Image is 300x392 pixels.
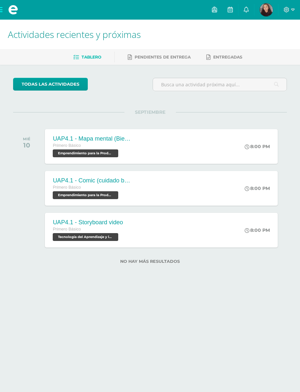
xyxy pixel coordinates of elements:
[53,191,118,199] span: Emprendimiento para la Productividad y Robótica 'A'
[260,3,273,16] img: 572731e916f884d71ba8e5c6726a44ec.png
[245,227,270,233] div: 8:00 PM
[245,185,270,191] div: 8:00 PM
[53,135,131,142] div: UAP4.1 - Mapa mental (Bienes familiares)
[23,141,30,149] div: 10
[8,28,141,41] span: Actividades recientes y próximas
[53,149,118,157] span: Emprendimiento para la Productividad y Robótica 'A'
[53,233,118,241] span: Tecnología del Aprendizaje y la Comunicación 'A'
[13,78,88,91] a: todas las Actividades
[82,55,101,60] span: Tablero
[213,55,242,60] span: Entregadas
[53,177,131,184] div: UAP4.1 - Comic (cuidado bienes familiares)
[53,219,123,226] div: UAP4.1 - Storyboard video
[53,185,81,190] span: Primero Básico
[245,144,270,149] div: 8:00 PM
[53,143,81,148] span: Primero Básico
[53,227,81,231] span: Primero Básico
[23,137,30,141] div: MIÉ
[13,259,287,264] label: No hay más resultados
[124,109,176,115] span: SEPTIEMBRE
[135,55,191,60] span: Pendientes de entrega
[128,52,191,62] a: Pendientes de entrega
[153,78,287,91] input: Busca una actividad próxima aquí...
[206,52,242,62] a: Entregadas
[73,52,101,62] a: Tablero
